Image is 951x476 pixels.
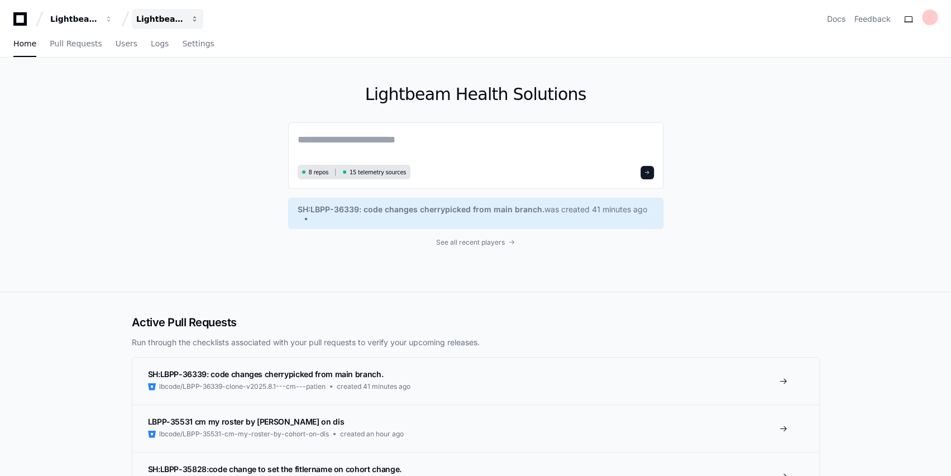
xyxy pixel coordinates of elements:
a: Settings [182,31,214,57]
span: Users [116,40,137,47]
span: was created 41 minutes ago [544,204,647,215]
div: Lightbeam Health [50,13,98,25]
p: Run through the checklists associated with your pull requests to verify your upcoming releases. [132,337,820,348]
a: SH:LBPP-36339: code changes cherrypicked from main branch.was created 41 minutes ago [298,204,654,223]
button: Lightbeam Health Solutions [132,9,203,29]
span: lbcode/LBPP-36339-clone-v2025.8.1---cm---patien [159,382,326,391]
a: SH:LBPP-36339: code changes cherrypicked from main branch.lbcode/LBPP-36339-clone-v2025.8.1---cm-... [132,358,819,404]
a: See all recent players [288,238,663,247]
a: Home [13,31,36,57]
span: SH:LBPP-36339: code changes cherrypicked from main branch. [148,369,384,379]
span: Logs [151,40,169,47]
span: created an hour ago [340,430,404,439]
h1: Lightbeam Health Solutions [288,84,663,104]
button: Lightbeam Health [46,9,117,29]
span: SH:LBPP-35828:code change to set the fitlername on cohort change. [148,464,402,474]
span: lbcode/LBPP-35531-cm-my-roster-by-cohort-on-dis [159,430,329,439]
span: created 41 minutes ago [337,382,410,391]
a: Users [116,31,137,57]
a: Pull Requests [50,31,102,57]
a: LBPP-35531 cm my roster by [PERSON_NAME] on dislbcode/LBPP-35531-cm-my-roster-by-cohort-on-discre... [132,404,819,452]
span: 8 repos [309,168,329,177]
div: Lightbeam Health Solutions [136,13,184,25]
span: SH:LBPP-36339: code changes cherrypicked from main branch. [298,204,544,215]
h2: Active Pull Requests [132,315,820,330]
span: LBPP-35531 cm my roster by [PERSON_NAME] on dis [148,417,345,426]
a: Logs [151,31,169,57]
span: Home [13,40,36,47]
span: Pull Requests [50,40,102,47]
span: Settings [182,40,214,47]
button: Feedback [854,13,891,25]
span: 15 telemetry sources [350,168,406,177]
span: See all recent players [436,238,505,247]
a: Docs [827,13,845,25]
